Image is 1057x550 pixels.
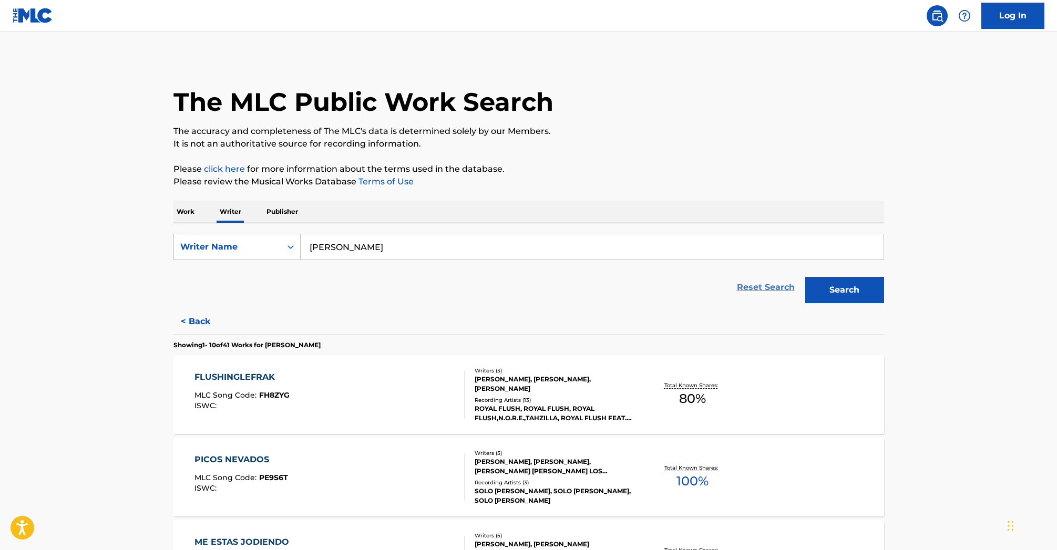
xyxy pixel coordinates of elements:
h1: The MLC Public Work Search [173,86,553,118]
div: SOLO [PERSON_NAME], SOLO [PERSON_NAME], SOLO [PERSON_NAME] [475,486,633,505]
span: ISWC : [194,483,219,493]
iframe: Chat Widget [1004,500,1057,550]
a: Reset Search [732,276,800,299]
a: PICOS NEVADOSMLC Song Code:PE9S6TISWC:Writers (5)[PERSON_NAME], [PERSON_NAME], [PERSON_NAME] [PER... [173,438,884,516]
span: MLC Song Code : [194,390,259,400]
a: FLUSHINGLEFRAKMLC Song Code:FH8ZYGISWC:Writers (3)[PERSON_NAME], [PERSON_NAME], [PERSON_NAME]Reco... [173,355,884,434]
a: click here [204,164,245,174]
p: Writer [217,201,244,223]
a: Terms of Use [356,177,414,186]
p: Total Known Shares: [664,381,721,389]
button: < Back [173,308,237,335]
p: The accuracy and completeness of The MLC's data is determined solely by our Members. [173,125,884,138]
span: PE9S6T [259,473,288,482]
p: Please review the Musical Works Database [173,175,884,188]
div: Writers ( 5 ) [475,449,633,457]
form: Search Form [173,234,884,308]
div: FLUSHINGLEFRAK [194,371,290,383]
span: MLC Song Code : [194,473,259,482]
span: 100 % [676,472,709,491]
p: Total Known Shares: [664,464,721,472]
div: Help [954,5,975,26]
div: Writers ( 3 ) [475,367,633,375]
p: It is not an authoritative source for recording information. [173,138,884,150]
span: 80 % [679,389,706,408]
span: FH8ZYG [259,390,290,400]
div: Writer Name [180,241,275,253]
div: ME ESTAS JODIENDO [194,536,294,548]
div: [PERSON_NAME], [PERSON_NAME], [PERSON_NAME] [PERSON_NAME] LOS [PERSON_NAME], [PERSON_NAME] [475,457,633,476]
p: Please for more information about the terms used in the database. [173,163,884,175]
div: Writers ( 5 ) [475,532,633,539]
button: Search [805,277,884,303]
p: Showing 1 - 10 of 41 Works for [PERSON_NAME] [173,340,321,350]
div: PICOS NEVADOS [194,453,288,466]
a: Public Search [927,5,948,26]
div: Recording Artists ( 13 ) [475,396,633,404]
img: MLC Logo [13,8,53,23]
p: Publisher [263,201,301,223]
a: Log In [981,3,1044,29]
div: ROYAL FLUSH, ROYAL FLUSH, ROYAL FLUSH,N.O.R.E.,TAHZILLA, ROYAL FLUSH FEAT. NOREAGA FEAT. TAHZILLA... [475,404,633,423]
span: ISWC : [194,401,219,410]
div: [PERSON_NAME], [PERSON_NAME], [PERSON_NAME] [475,375,633,393]
img: search [931,9,943,22]
div: Recording Artists ( 3 ) [475,479,633,486]
p: Work [173,201,198,223]
img: help [958,9,971,22]
div: Drag [1008,510,1014,542]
